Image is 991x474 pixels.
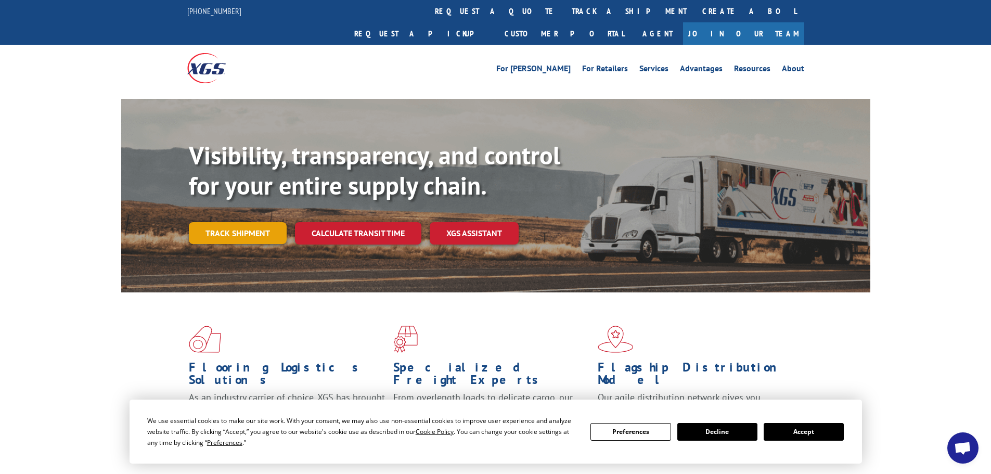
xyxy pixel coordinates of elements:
span: Our agile distribution network gives you nationwide inventory management on demand. [598,391,789,416]
a: [PHONE_NUMBER] [187,6,241,16]
button: Preferences [590,423,671,441]
p: From overlength loads to delicate cargo, our experienced staff knows the best way to move your fr... [393,391,590,438]
a: For [PERSON_NAME] [496,65,571,76]
a: About [782,65,804,76]
h1: Flooring Logistics Solutions [189,361,385,391]
b: Visibility, transparency, and control for your entire supply chain. [189,139,560,201]
a: Join Our Team [683,22,804,45]
a: Advantages [680,65,723,76]
a: Customer Portal [497,22,632,45]
span: As an industry carrier of choice, XGS has brought innovation and dedication to flooring logistics... [189,391,385,428]
h1: Flagship Distribution Model [598,361,794,391]
button: Decline [677,423,757,441]
img: xgs-icon-flagship-distribution-model-red [598,326,634,353]
a: Calculate transit time [295,222,421,245]
span: Preferences [207,438,242,447]
a: Request a pickup [346,22,497,45]
a: Agent [632,22,683,45]
a: Track shipment [189,222,287,244]
div: Open chat [947,432,979,464]
a: For Retailers [582,65,628,76]
button: Accept [764,423,844,441]
a: XGS ASSISTANT [430,222,519,245]
a: Resources [734,65,770,76]
div: We use essential cookies to make our site work. With your consent, we may also use non-essential ... [147,415,578,448]
a: Services [639,65,668,76]
h1: Specialized Freight Experts [393,361,590,391]
img: xgs-icon-total-supply-chain-intelligence-red [189,326,221,353]
img: xgs-icon-focused-on-flooring-red [393,326,418,353]
span: Cookie Policy [416,427,454,436]
div: Cookie Consent Prompt [130,400,862,464]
